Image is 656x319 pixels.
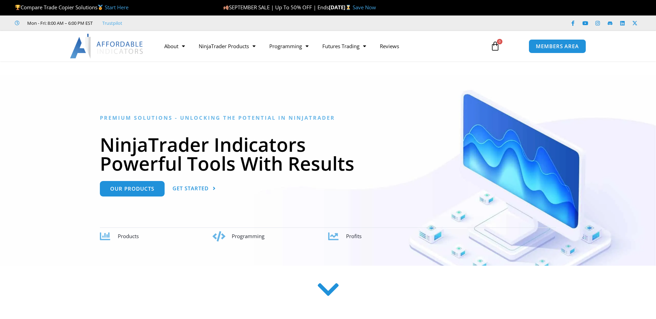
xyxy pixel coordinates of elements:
span: Profits [346,233,362,240]
span: Products [118,233,139,240]
img: LogoAI | Affordable Indicators – NinjaTrader [70,34,144,59]
a: Start Here [105,4,128,11]
a: Programming [262,38,315,54]
a: Reviews [373,38,406,54]
span: MEMBERS AREA [536,44,579,49]
nav: Menu [157,38,482,54]
img: ⌛ [346,5,351,10]
a: 0 [480,36,510,56]
span: Mon - Fri: 8:00 AM – 6:00 PM EST [25,19,93,27]
a: About [157,38,192,54]
a: NinjaTrader Products [192,38,262,54]
a: Trustpilot [102,19,122,27]
h6: Premium Solutions - Unlocking the Potential in NinjaTrader [100,115,556,121]
a: Futures Trading [315,38,373,54]
img: 🏆 [15,5,20,10]
span: SEPTEMBER SALE | Up To 50% OFF | Ends [223,4,329,11]
a: Our Products [100,181,165,196]
span: Our Products [110,186,154,191]
img: 🥇 [98,5,103,10]
img: 🍂 [223,5,229,10]
a: Get Started [173,181,216,196]
a: MEMBERS AREA [529,39,586,53]
span: 0 [497,39,502,44]
span: Compare Trade Copier Solutions [15,4,128,11]
span: Programming [232,233,264,240]
strong: [DATE] [329,4,353,11]
h1: NinjaTrader Indicators Powerful Tools With Results [100,135,556,173]
span: Get Started [173,186,209,191]
a: Save Now [353,4,376,11]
